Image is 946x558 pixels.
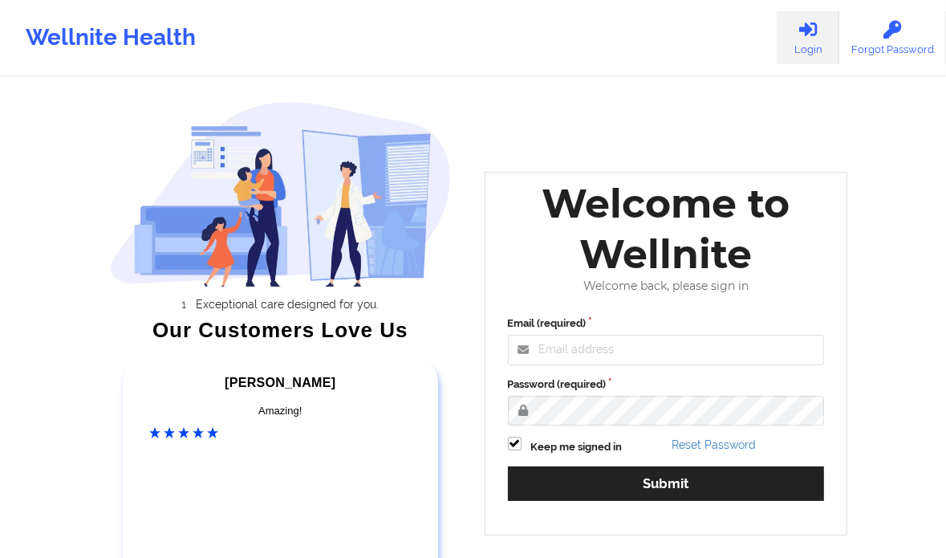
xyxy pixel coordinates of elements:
a: Login [777,11,839,64]
a: Forgot Password [839,11,946,64]
button: Submit [508,466,825,501]
div: Welcome back, please sign in [497,279,836,293]
div: Our Customers Love Us [110,322,451,338]
span: [PERSON_NAME] [225,376,335,389]
li: Exceptional care designed for you. [124,298,451,311]
label: Email (required) [508,316,825,332]
div: Welcome to Wellnite [497,178,836,279]
img: wellnite-auth-hero_200.c722682e.png [110,101,451,287]
input: Email address [508,335,825,365]
label: Keep me signed in [531,439,623,455]
label: Password (required) [508,377,825,393]
a: Reset Password [672,438,756,451]
div: Amazing! [149,403,412,419]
